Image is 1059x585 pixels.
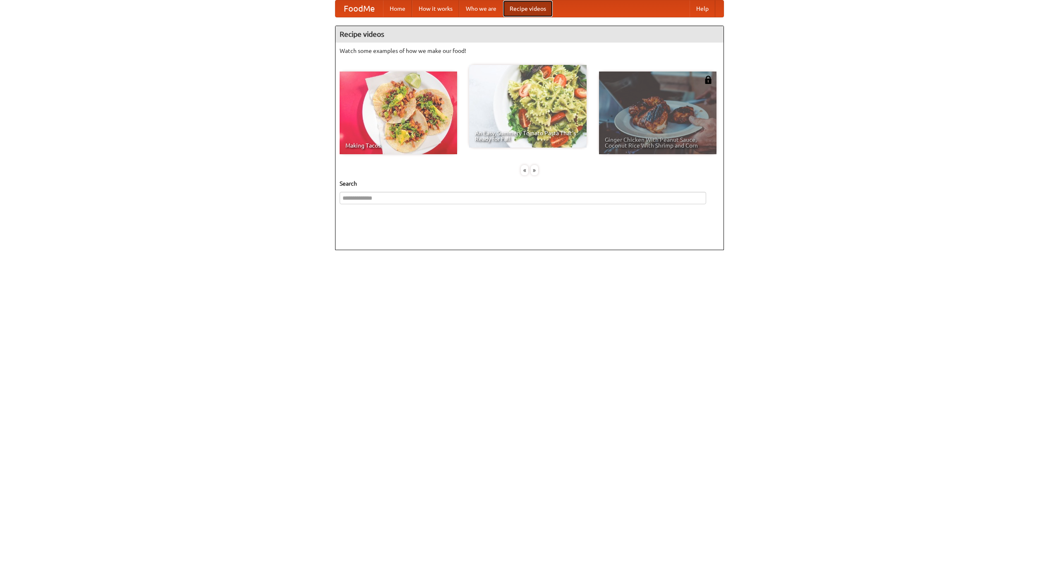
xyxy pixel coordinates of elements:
a: How it works [412,0,459,17]
div: » [531,165,538,175]
img: 483408.png [704,76,712,84]
a: Who we are [459,0,503,17]
span: Making Tacos [345,143,451,148]
a: FoodMe [335,0,383,17]
a: Making Tacos [340,72,457,154]
p: Watch some examples of how we make our food! [340,47,719,55]
a: An Easy, Summery Tomato Pasta That's Ready for Fall [469,65,587,148]
a: Home [383,0,412,17]
div: « [521,165,528,175]
a: Help [690,0,715,17]
h5: Search [340,179,719,188]
span: An Easy, Summery Tomato Pasta That's Ready for Fall [475,130,581,142]
a: Recipe videos [503,0,553,17]
h4: Recipe videos [335,26,724,43]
